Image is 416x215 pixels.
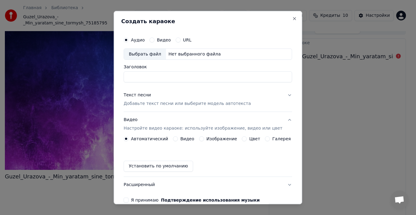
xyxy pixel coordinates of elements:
label: Я принимаю [131,198,260,202]
label: Заголовок [124,65,292,69]
label: Галерея [273,137,291,141]
label: Автоматический [131,137,168,141]
div: Нет выбранного файла [166,51,223,57]
button: Текст песниДобавьте текст песни или выберите модель автотекста [124,87,292,112]
button: ВидеоНастройте видео караоке: используйте изображение, видео или цвет [124,112,292,136]
label: Видео [157,38,171,42]
button: Установить по умолчанию [124,161,193,172]
h2: Создать караоке [121,18,294,24]
label: URL [183,38,192,42]
div: ВидеоНастройте видео караоке: используйте изображение, видео или цвет [124,136,292,177]
label: Аудио [131,38,145,42]
div: Текст песни [124,92,151,98]
label: Видео [180,137,194,141]
div: Выбрать файл [124,48,166,59]
button: Расширенный [124,177,292,193]
label: Цвет [249,137,260,141]
p: Добавьте текст песни или выберите модель автотекста [124,101,251,107]
p: Настройте видео караоке: используйте изображение, видео или цвет [124,125,282,131]
label: Изображение [206,137,237,141]
button: Я принимаю [161,198,260,202]
div: Видео [124,117,282,131]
